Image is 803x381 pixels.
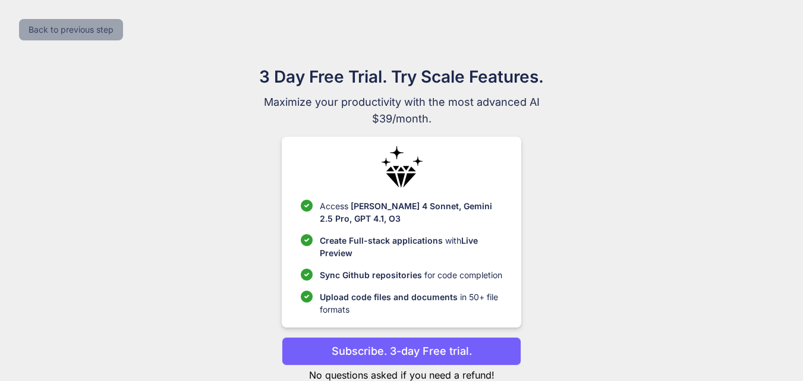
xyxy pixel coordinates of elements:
[320,234,502,259] p: with
[301,200,313,212] img: checklist
[301,234,313,246] img: checklist
[202,64,602,89] h1: 3 Day Free Trial. Try Scale Features.
[202,94,602,111] span: Maximize your productivity with the most advanced AI
[320,291,502,316] p: in 50+ file formats
[19,19,123,40] button: Back to previous step
[320,270,422,280] span: Sync Github repositories
[332,343,472,359] p: Subscribe. 3-day Free trial.
[282,337,521,366] button: Subscribe. 3-day Free trial.
[320,269,502,281] p: for code completion
[320,292,458,302] span: Upload code files and documents
[320,200,502,225] p: Access
[301,291,313,303] img: checklist
[320,235,445,245] span: Create Full-stack applications
[301,269,313,281] img: checklist
[320,201,492,223] span: [PERSON_NAME] 4 Sonnet, Gemini 2.5 Pro, GPT 4.1, O3
[202,111,602,127] span: $39/month.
